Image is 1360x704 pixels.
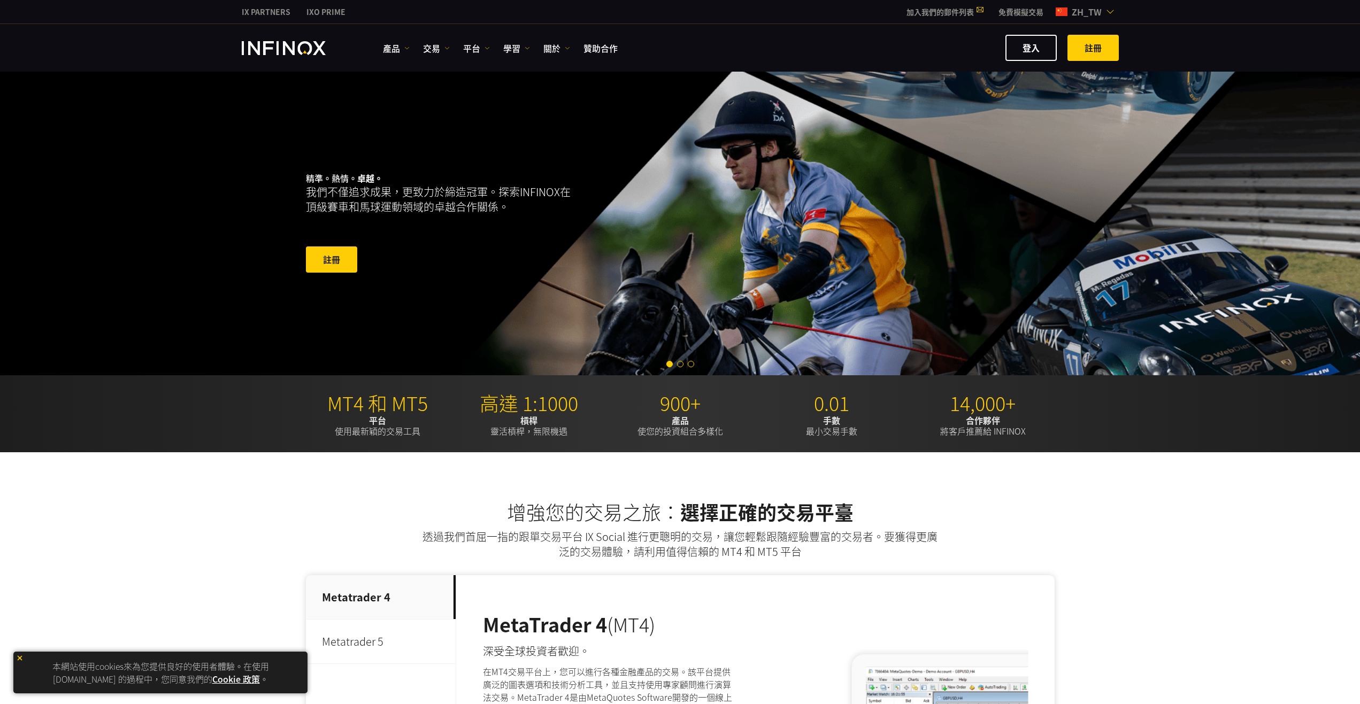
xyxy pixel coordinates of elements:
[609,391,752,415] p: 900+
[357,172,383,184] strong: 卓越。
[609,415,752,436] p: 使您的投資組合多樣化
[306,246,357,273] a: 註冊
[369,414,386,427] strong: 平台
[421,529,940,559] p: 透過我們首屈一指的跟單交易平台 IX Social 進行更聰明的交易，讓您輕鬆跟隨經驗豐富的交易者。要獲得更廣泛的交易體驗，請利用值得信賴的 MT4 和 MT5 平台
[677,361,683,367] span: Go to slide 2
[306,620,456,664] p: Metatrader 5
[234,6,298,18] a: INFINOX
[19,657,302,688] p: 本網站使用cookies來為您提供良好的使用者體驗。在使用 [DOMAIN_NAME] 的過程中，您同意我們的 。
[306,500,1055,524] h2: 增強您的交易之旅：
[672,414,689,427] strong: 產品
[898,6,990,17] a: 加入我們的郵件列表
[1067,35,1119,61] a: 註冊
[911,415,1055,436] p: 將客戶推薦給 INFINOX
[306,415,449,436] p: 使用最新穎的交易工具
[520,414,537,427] strong: 槓桿
[16,654,24,662] img: yellow close icon
[990,6,1051,18] a: INFINOX MENU
[483,613,738,636] h3: (MT4)
[483,644,738,659] h4: 深受全球投資者歡迎。
[503,42,530,55] a: 學習
[1005,35,1057,61] a: 登入
[1067,5,1106,18] span: zh_tw
[457,391,601,415] p: 高達 1:1000
[306,575,456,620] p: Metatrader 4
[680,498,854,525] strong: 選擇正確的交易平臺
[760,415,903,436] p: 最小交易手數
[298,6,354,18] a: INFINOX
[212,672,260,685] a: Cookie 政策
[583,42,618,55] a: 贊助合作
[306,156,643,291] div: 精準。熱情。
[666,361,673,367] span: Go to slide 1
[242,41,351,55] a: INFINOX Logo
[543,42,570,55] a: 關於
[306,184,575,214] p: 我們不僅追求成果，更致力於締造冠軍。探索INFINOX在頂級賽車和馬球運動領域的卓越合作關係。
[457,415,601,436] p: 靈活槓桿，無限機遇
[688,361,694,367] span: Go to slide 3
[423,42,450,55] a: 交易
[823,414,840,427] strong: 手數
[383,42,410,55] a: 產品
[911,391,1055,415] p: 14,000+
[966,414,1000,427] strong: 合作夥伴
[760,391,903,415] p: 0.01
[306,391,449,415] p: MT4 和 MT5
[463,42,490,55] a: 平台
[483,610,607,638] strong: MetaTrader 4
